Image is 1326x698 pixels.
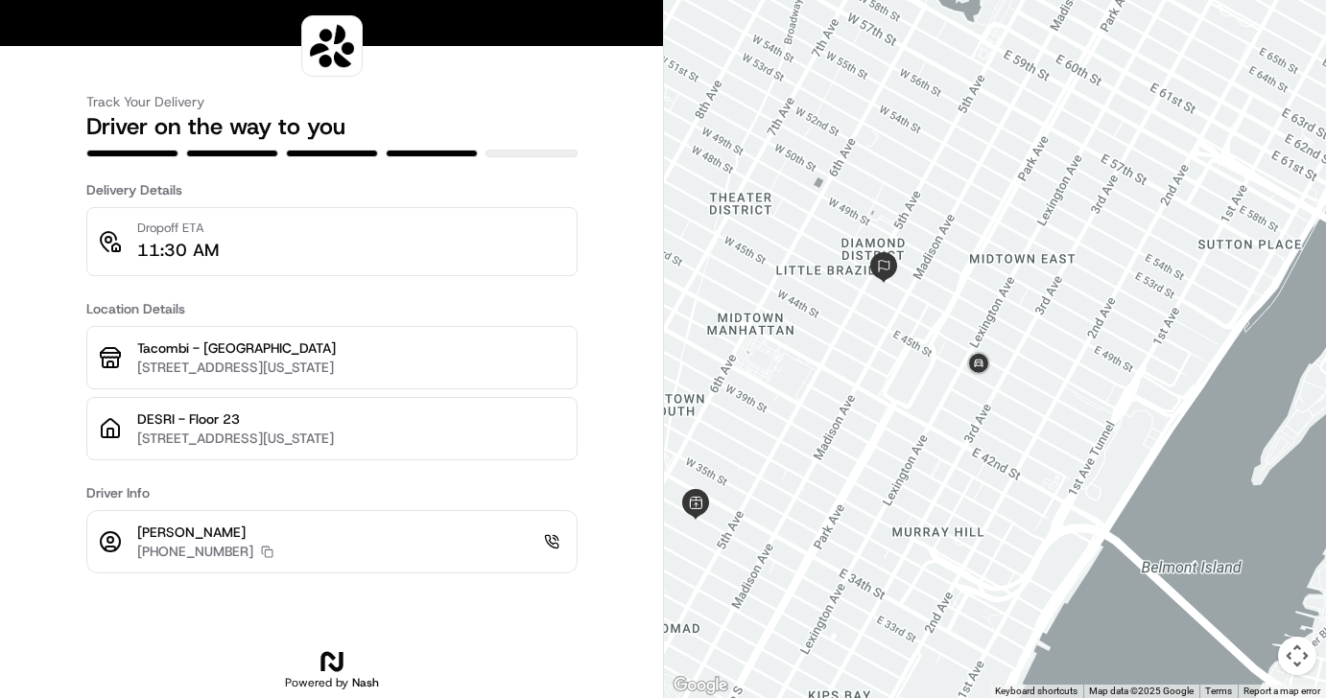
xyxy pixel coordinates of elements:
[86,299,578,318] h3: Location Details
[137,358,565,377] p: [STREET_ADDRESS][US_STATE]
[137,220,219,237] p: Dropoff ETA
[669,673,732,698] a: Open this area in Google Maps (opens a new window)
[137,523,273,542] p: [PERSON_NAME]
[1205,686,1232,696] a: Terms (opens in new tab)
[137,338,565,358] p: Tacombi - [GEOGRAPHIC_DATA]
[285,675,379,690] h2: Powered by
[137,542,253,561] p: [PHONE_NUMBER]
[669,673,732,698] img: Google
[137,409,565,429] p: DESRI - Floor 23
[86,92,578,111] h3: Track Your Delivery
[86,180,578,199] h3: Delivery Details
[137,237,219,264] p: 11:30 AM
[995,685,1077,698] button: Keyboard shortcuts
[86,111,578,142] h2: Driver on the way to you
[86,483,578,502] h3: Driver Info
[1089,686,1194,696] span: Map data ©2025 Google
[137,429,565,448] p: [STREET_ADDRESS][US_STATE]
[1243,686,1320,696] a: Report a map error
[352,675,379,690] span: Nash
[1278,637,1316,675] button: Map camera controls
[306,20,358,72] img: logo-public_tracking_screen-Sharebite-1703187580717.png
